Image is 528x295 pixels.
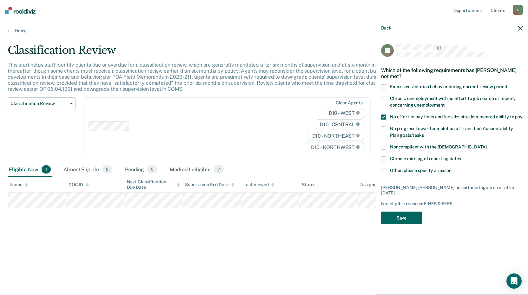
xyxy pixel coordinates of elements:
[214,165,224,174] span: 7
[513,5,523,15] div: L
[147,165,157,174] span: 0
[390,96,515,108] span: Chronic unemployment with no effort to job search or recent, concerning unemployment
[8,163,52,177] div: Eligible Now
[42,165,51,174] span: 1
[307,142,364,152] span: D10 - NORTHWEST
[308,131,364,141] span: D10 - NORTHEAST
[124,163,158,177] div: Pending
[8,44,404,62] div: Classification Review
[381,212,422,225] button: Save
[185,182,234,187] div: Supervision End Date
[127,179,180,190] div: Next Classification Due Date
[8,62,397,92] p: This alert helps staff identify clients due or overdue for a classification review, which are gen...
[390,114,523,119] span: No effort to pay fines and fees despite documented ability to pay
[62,163,114,177] div: Almost Eligible
[390,84,507,89] span: Excessive violation behavior during current review period
[390,126,513,138] span: No progress toward completion of Transition Accountability Plan goals/tasks
[381,62,523,84] div: Which of the following requirements has [PERSON_NAME] not met?
[302,182,315,187] div: Status
[8,28,520,34] a: Home
[69,182,89,187] div: DOC ID
[102,165,112,174] span: 8
[506,273,522,289] div: Open Intercom Messenger
[390,168,452,173] span: Other: please specify a reason
[381,25,391,31] button: Back
[10,182,28,187] div: Name
[5,7,36,14] img: Recidiviz
[316,119,364,129] span: D10 - CENTRAL
[336,100,363,106] div: Clear agents
[390,144,486,149] span: Noncompliant with the [DEMOGRAPHIC_DATA]
[243,182,274,187] div: Last Viewed
[381,185,523,196] div: [PERSON_NAME] [PERSON_NAME] be surfaced again on or after [DATE].
[325,108,364,118] span: D10 - WEST
[360,182,390,187] div: Assigned to
[381,201,523,206] div: Not eligible reasons: FINES & FEES
[168,163,225,177] div: Marked Ineligible
[10,101,68,106] span: Classification Review
[390,156,461,161] span: Chronic missing of reporting dates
